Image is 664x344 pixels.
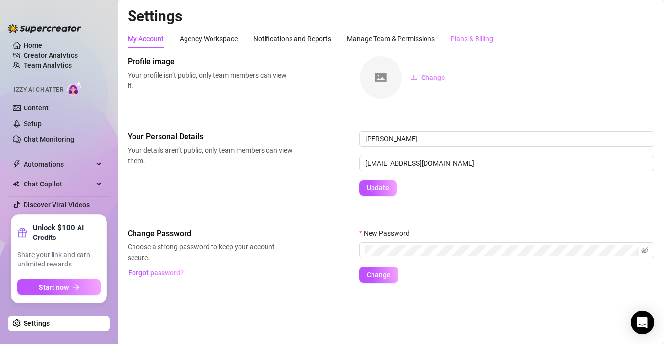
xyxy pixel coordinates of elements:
a: Discover Viral Videos [24,201,90,209]
a: Team Analytics [24,61,72,69]
span: thunderbolt [13,160,21,168]
span: Forgot password? [128,269,184,277]
span: arrow-right [73,284,80,291]
img: logo-BBDzfeDw.svg [8,24,81,33]
button: Start nowarrow-right [17,279,101,295]
div: Manage Team & Permissions [347,33,435,44]
div: Agency Workspace [180,33,238,44]
div: Notifications and Reports [253,33,331,44]
img: square-placeholder.png [360,56,402,99]
label: New Password [359,228,416,238]
span: upload [410,74,417,81]
div: Plans & Billing [451,33,493,44]
span: eye-invisible [641,247,648,254]
input: Enter name [359,131,654,147]
span: Update [367,184,389,192]
div: My Account [128,33,164,44]
h2: Settings [128,7,654,26]
img: AI Chatter [67,81,82,96]
span: Change Password [128,228,292,239]
button: Change [402,70,453,85]
span: Izzy AI Chatter [14,85,63,95]
span: Chat Copilot [24,176,93,192]
a: Creator Analytics [24,48,102,63]
span: Your Personal Details [128,131,292,143]
img: Chat Copilot [13,181,19,187]
span: Change [367,271,391,279]
span: gift [17,228,27,238]
a: Setup [24,120,42,128]
span: Your details aren’t public, only team members can view them. [128,145,292,166]
span: Automations [24,157,93,172]
span: Start now [39,283,69,291]
button: Forgot password? [128,265,184,281]
input: Enter new email [359,156,654,171]
a: Content [24,104,49,112]
div: Open Intercom Messenger [631,311,654,334]
span: Your profile isn’t public, only team members can view it. [128,70,292,91]
span: Change [421,74,445,81]
button: Update [359,180,397,196]
span: Profile image [128,56,292,68]
button: Change [359,267,398,283]
a: Home [24,41,42,49]
strong: Unlock $100 AI Credits [33,223,101,242]
span: Choose a strong password to keep your account secure. [128,241,292,263]
a: Settings [24,319,50,327]
a: Chat Monitoring [24,135,74,143]
input: New Password [365,245,639,256]
span: Share your link and earn unlimited rewards [17,250,101,269]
